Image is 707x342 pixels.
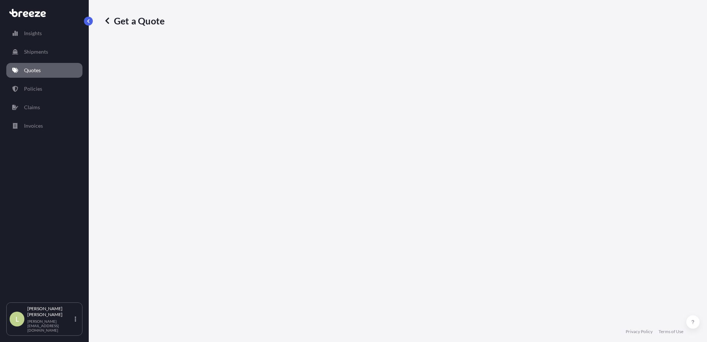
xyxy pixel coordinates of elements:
a: Privacy Policy [626,329,653,335]
a: Terms of Use [659,329,683,335]
p: [PERSON_NAME] [PERSON_NAME] [27,306,73,318]
a: Quotes [6,63,82,78]
p: Quotes [24,67,41,74]
a: Policies [6,81,82,96]
a: Shipments [6,44,82,59]
a: Insights [6,26,82,41]
p: [PERSON_NAME][EMAIL_ADDRESS][DOMAIN_NAME] [27,319,73,332]
span: L [16,315,19,323]
p: Shipments [24,48,48,56]
a: Claims [6,100,82,115]
p: Insights [24,30,42,37]
p: Policies [24,85,42,93]
p: Get a Quote [104,15,165,27]
p: Invoices [24,122,43,130]
a: Invoices [6,118,82,133]
p: Claims [24,104,40,111]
